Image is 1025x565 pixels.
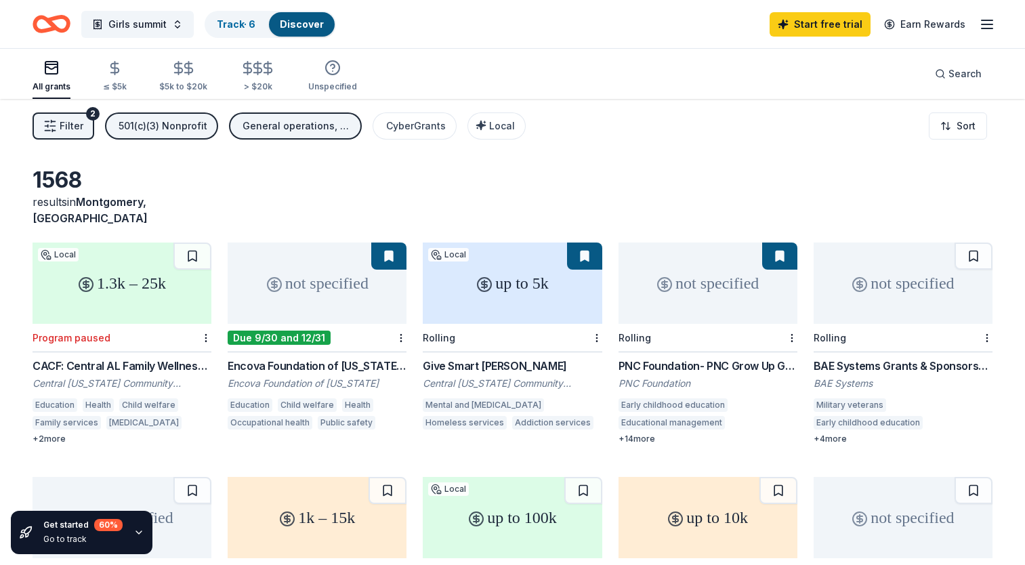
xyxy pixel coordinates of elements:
button: > $20k [240,55,276,99]
div: Get started [43,519,123,531]
div: Local [428,248,469,261]
button: All grants [33,54,70,99]
div: Rolling [423,332,455,343]
a: Discover [280,18,324,30]
div: Public safety [318,416,375,430]
button: Unspecified [308,54,357,99]
div: Give Smart [PERSON_NAME] [423,358,602,374]
button: 501(c)(3) Nonprofit [105,112,218,140]
div: BAE Systems [814,377,992,390]
div: 1.3k – 25k [33,243,211,324]
div: Rolling [814,332,846,343]
div: Early childhood education [619,398,728,412]
span: Montgomery, [GEOGRAPHIC_DATA] [33,195,148,225]
div: Addiction services [512,416,593,430]
div: not specified [814,243,992,324]
a: not specifiedRollingPNC Foundation- PNC Grow Up GreatPNC FoundationEarly childhood educationEduca... [619,243,797,444]
div: Due 9/30 and 12/31 [228,331,331,345]
a: Home [33,8,70,40]
div: CACF: Central AL Family Wellness and Education Grants [33,358,211,374]
div: + 2 more [33,434,211,444]
span: Sort [957,118,976,134]
div: not specified [619,243,797,324]
a: not specifiedDue 9/30 and 12/31Encova Foundation of [US_STATE] GrantsEncova Foundation of [US_STA... [228,243,406,434]
div: up to 10k [619,477,797,558]
div: Occupational health [228,416,312,430]
div: Encova Foundation of [US_STATE] [228,377,406,390]
button: ≤ $5k [103,55,127,99]
div: PNC Foundation- PNC Grow Up Great [619,358,797,374]
div: Child welfare [119,398,178,412]
div: Homeless services [423,416,507,430]
span: Search [948,66,982,82]
div: Unspecified [308,81,357,92]
div: General operations, Projects & programming, Scholarship, Education, Conference, Fellowship, Capit... [243,118,351,134]
button: Track· 6Discover [205,11,336,38]
div: up to 100k [423,477,602,558]
div: All grants [33,81,70,92]
button: Filter2 [33,112,94,140]
div: Central [US_STATE] Community Foundation [33,377,211,390]
div: Go to track [43,534,123,545]
div: Program paused [33,332,110,343]
button: CyberGrants [373,112,457,140]
div: + 4 more [814,434,992,444]
div: CyberGrants [386,118,446,134]
a: Track· 6 [217,18,255,30]
div: results [33,194,211,226]
div: not specified [33,477,211,558]
div: [MEDICAL_DATA] [106,416,182,430]
div: ≤ $5k [103,81,127,92]
div: $5k to $20k [159,81,207,92]
button: Local [467,112,526,140]
button: Sort [929,112,987,140]
div: Local [38,248,79,261]
div: Local [428,482,469,496]
div: > $20k [240,81,276,92]
a: 1.3k – 25kLocalProgram pausedCACF: Central AL Family Wellness and Education GrantsCentral [US_STA... [33,243,211,444]
div: not specified [814,477,992,558]
button: General operations, Projects & programming, Scholarship, Education, Conference, Fellowship, Capit... [229,112,362,140]
div: Early childhood education [814,416,923,430]
div: Military veterans [814,398,886,412]
a: Start free trial [770,12,871,37]
a: Earn Rewards [876,12,974,37]
span: Filter [60,118,83,134]
div: Mental and [MEDICAL_DATA] [423,398,544,412]
div: 501(c)(3) Nonprofit [119,118,207,134]
div: Family services [33,416,101,430]
div: Child welfare [278,398,337,412]
div: 1k – 15k [228,477,406,558]
div: 1568 [33,167,211,194]
div: Education [33,398,77,412]
div: not specified [228,243,406,324]
span: in [33,195,148,225]
button: Search [924,60,992,87]
div: 2 [86,107,100,121]
div: Encova Foundation of [US_STATE] Grants [228,358,406,374]
div: Education [228,398,272,412]
a: up to 5kLocalRollingGive Smart [PERSON_NAME]Central [US_STATE] Community FoundationMental and [ME... [423,243,602,434]
div: Rolling [619,332,651,343]
span: Local [489,120,515,131]
div: BAE Systems Grants & Sponsorships [814,358,992,374]
div: Health [342,398,373,412]
div: PNC Foundation [619,377,797,390]
button: Girls summit [81,11,194,38]
div: Health [83,398,114,412]
div: Central [US_STATE] Community Foundation [423,377,602,390]
div: + 14 more [619,434,797,444]
div: Educational management [619,416,725,430]
a: not specifiedRollingBAE Systems Grants & SponsorshipsBAE SystemsMilitary veteransEarly childhood ... [814,243,992,444]
button: $5k to $20k [159,55,207,99]
span: Girls summit [108,16,167,33]
div: 60 % [94,519,123,531]
div: up to 5k [423,243,602,324]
